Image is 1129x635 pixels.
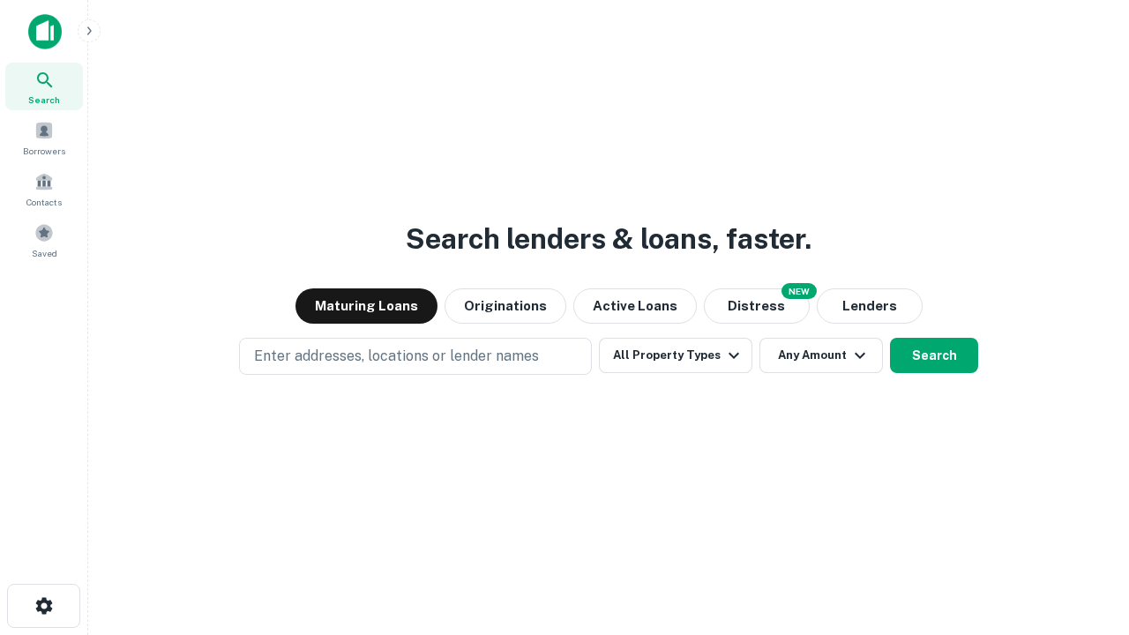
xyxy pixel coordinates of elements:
[599,338,752,373] button: All Property Types
[5,114,83,161] a: Borrowers
[5,165,83,213] a: Contacts
[5,216,83,264] a: Saved
[817,288,923,324] button: Lenders
[28,14,62,49] img: capitalize-icon.png
[254,346,539,367] p: Enter addresses, locations or lender names
[704,288,810,324] button: Search distressed loans with lien and other non-mortgage details.
[759,338,883,373] button: Any Amount
[5,63,83,110] a: Search
[26,195,62,209] span: Contacts
[28,93,60,107] span: Search
[239,338,592,375] button: Enter addresses, locations or lender names
[295,288,437,324] button: Maturing Loans
[890,338,978,373] button: Search
[781,283,817,299] div: NEW
[445,288,566,324] button: Originations
[573,288,697,324] button: Active Loans
[32,246,57,260] span: Saved
[1041,437,1129,522] iframe: Chat Widget
[406,218,811,260] h3: Search lenders & loans, faster.
[23,144,65,158] span: Borrowers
